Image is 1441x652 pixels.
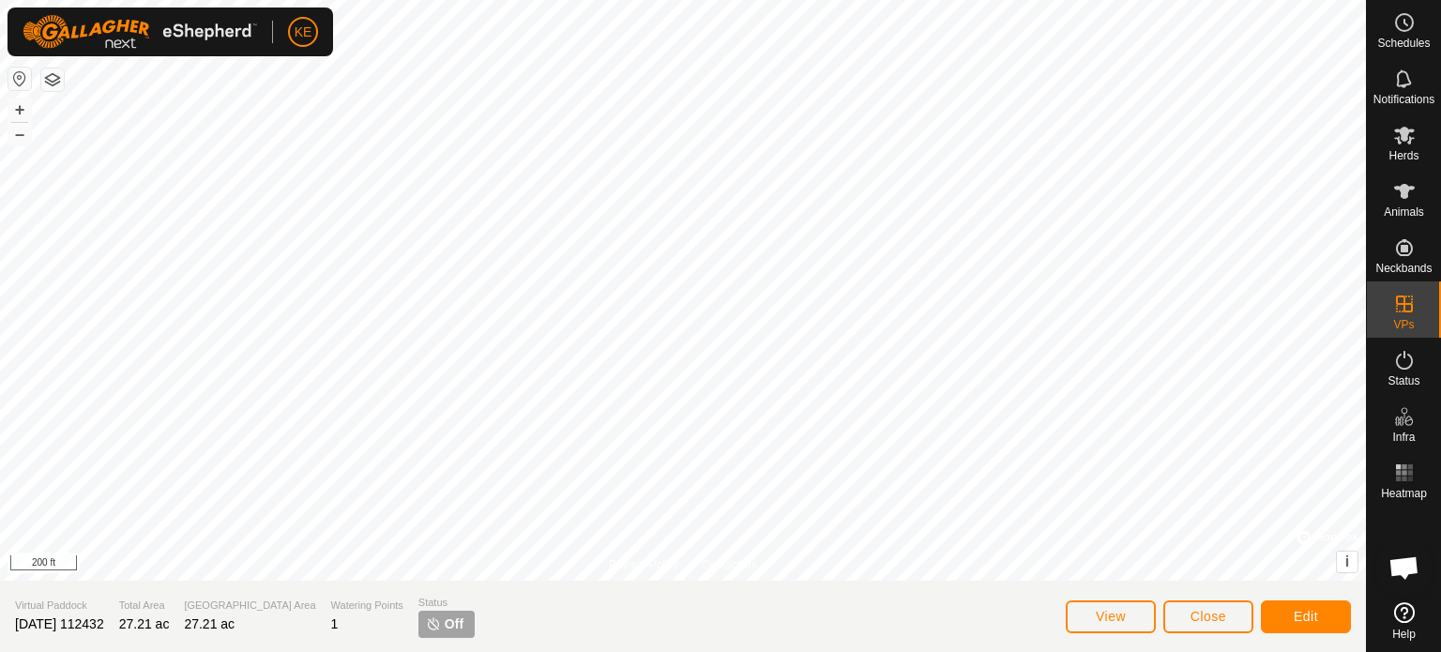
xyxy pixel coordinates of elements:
span: Watering Points [331,598,403,614]
img: turn-off [426,616,441,631]
button: View [1066,600,1156,633]
span: Schedules [1377,38,1430,49]
span: Animals [1384,206,1424,218]
img: Gallagher Logo [23,15,257,49]
span: Status [418,595,475,611]
span: Notifications [1373,94,1434,105]
button: Close [1163,600,1253,633]
a: Privacy Policy [609,556,679,573]
span: Help [1392,629,1416,640]
div: Open chat [1376,539,1433,596]
span: Virtual Paddock [15,598,104,614]
span: [GEOGRAPHIC_DATA] Area [184,598,315,614]
span: i [1345,553,1349,569]
span: Neckbands [1375,263,1432,274]
span: Infra [1392,432,1415,443]
a: Help [1367,595,1441,647]
span: KE [295,23,312,42]
span: Heatmap [1381,488,1427,499]
button: – [8,123,31,145]
button: + [8,99,31,121]
span: Off [445,614,463,634]
span: Status [1388,375,1419,387]
span: [DATE] 112432 [15,616,104,631]
span: Close [1191,609,1226,624]
span: View [1096,609,1126,624]
span: VPs [1393,319,1414,330]
span: Edit [1294,609,1318,624]
span: Herds [1388,150,1418,161]
span: 1 [331,616,339,631]
button: Reset Map [8,68,31,90]
span: Total Area [119,598,170,614]
span: 27.21 ac [119,616,170,631]
button: Map Layers [41,68,64,91]
span: 27.21 ac [184,616,235,631]
a: Contact Us [702,556,757,573]
button: Edit [1261,600,1351,633]
button: i [1337,552,1358,572]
